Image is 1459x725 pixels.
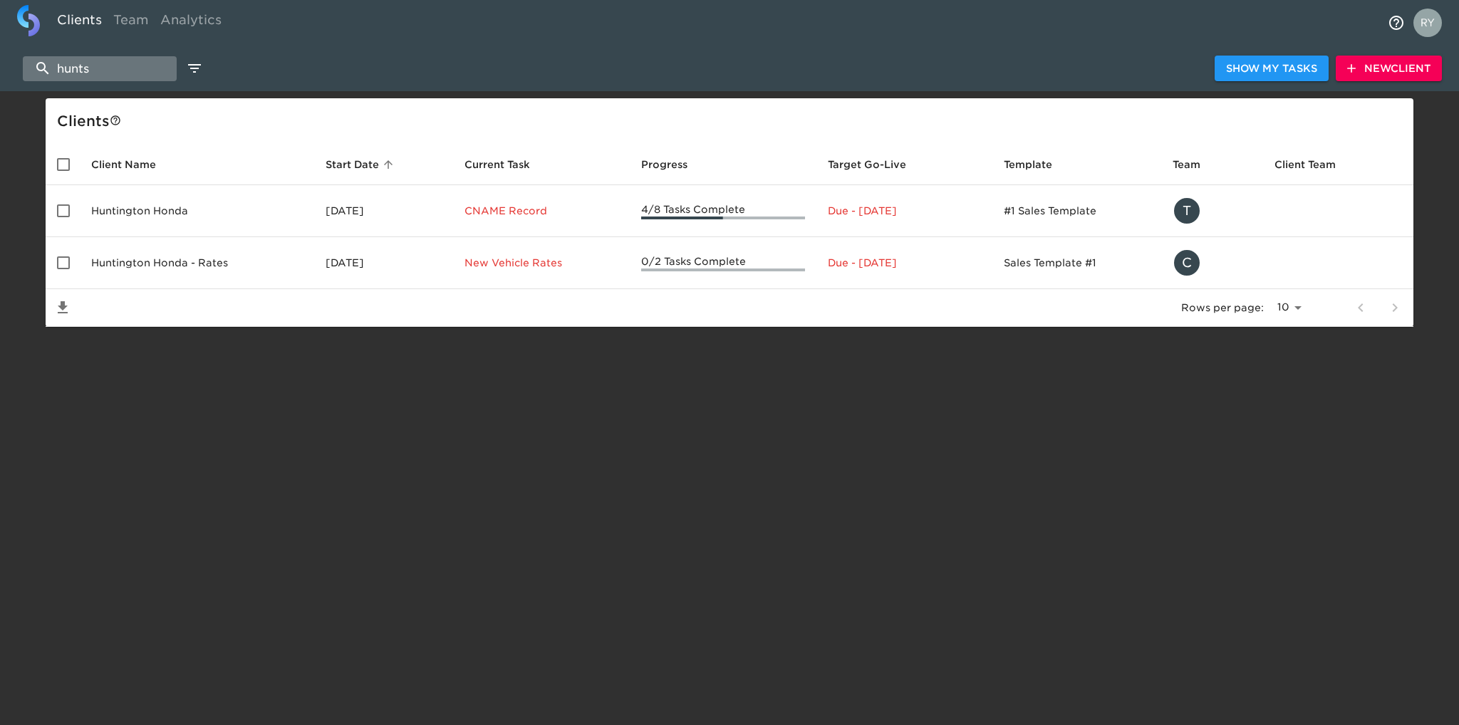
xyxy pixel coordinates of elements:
[80,237,314,289] td: Huntington Honda - Rates
[110,115,121,126] svg: This is a list of all of your clients and clients shared with you
[1226,60,1317,78] span: Show My Tasks
[182,56,207,80] button: edit
[641,156,706,173] span: Progress
[1181,301,1264,315] p: Rows per page:
[1173,249,1201,277] div: C
[314,237,453,289] td: [DATE]
[23,56,177,81] input: search
[80,185,314,237] td: Huntington Honda
[46,144,1413,327] table: enhanced table
[1347,60,1431,78] span: New Client
[51,5,108,40] a: Clients
[17,5,40,36] img: logo
[1413,9,1442,37] img: Profile
[1274,156,1354,173] span: Client Team
[630,185,817,237] td: 4/8 Tasks Complete
[992,185,1162,237] td: #1 Sales Template
[1270,297,1307,318] select: rows per page
[1215,56,1329,82] button: Show My Tasks
[828,204,980,218] p: Due - [DATE]
[46,291,80,325] button: Save List
[464,156,549,173] span: Current Task
[630,237,817,289] td: 0/2 Tasks Complete
[828,156,906,173] span: Calculated based on the start date and the duration of all Tasks contained in this Hub.
[155,5,227,40] a: Analytics
[326,156,398,173] span: Start Date
[464,204,618,218] p: CNAME Record
[314,185,453,237] td: [DATE]
[1379,6,1413,40] button: notifications
[828,156,925,173] span: Target Go-Live
[1173,197,1201,225] div: T
[464,156,530,173] span: This is the next Task in this Hub that should be completed
[1336,56,1442,82] button: NewClient
[91,156,175,173] span: Client Name
[828,256,980,270] p: Due - [DATE]
[1004,156,1071,173] span: Template
[1173,249,1251,277] div: clayton.mandel@roadster.com
[992,237,1162,289] td: Sales Template #1
[57,110,1408,132] div: Client s
[1173,156,1219,173] span: Team
[108,5,155,40] a: Team
[464,256,618,270] p: New Vehicle Rates
[1173,197,1251,225] div: tracy@roadster.com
